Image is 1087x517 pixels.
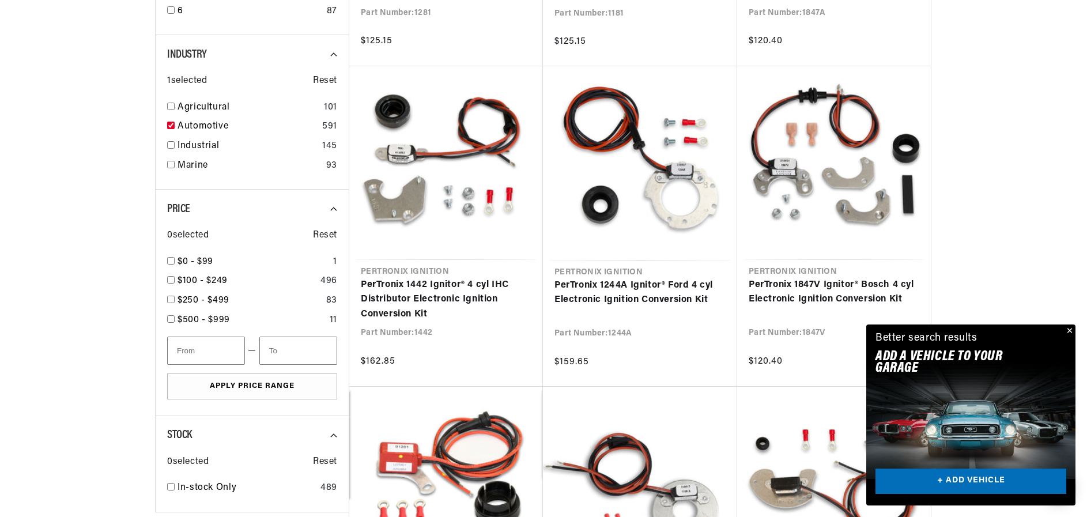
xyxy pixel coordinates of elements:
a: Agricultural [178,100,319,115]
span: Reset [313,455,337,470]
span: — [248,344,256,358]
a: Industrial [178,139,318,154]
a: Automotive [178,119,318,134]
button: Apply Price Range [167,373,337,399]
div: 496 [320,274,337,289]
span: 0 selected [167,228,209,243]
span: Industry [167,49,207,61]
div: 489 [320,481,337,496]
span: Reset [313,74,337,89]
span: 0 selected [167,455,209,470]
span: Stock [167,429,192,441]
span: $100 - $249 [178,276,228,285]
a: Marine [178,159,322,173]
span: Price [167,203,190,215]
a: PerTronix 1442 Ignitor® 4 cyl IHC Distributor Electronic Ignition Conversion Kit [361,278,531,322]
a: 6 [178,4,322,19]
input: From [167,337,245,365]
div: 591 [322,119,337,134]
button: Close [1062,324,1075,338]
div: 101 [324,100,337,115]
div: 145 [322,139,337,154]
a: + ADD VEHICLE [875,469,1066,495]
div: 11 [330,313,337,328]
div: 93 [326,159,337,173]
div: 1 [333,255,337,270]
span: $250 - $499 [178,296,229,305]
input: To [259,337,337,365]
div: 83 [326,293,337,308]
a: PerTronix 1244A Ignitor® Ford 4 cyl Electronic Ignition Conversion Kit [554,278,726,308]
h2: Add A VEHICLE to your garage [875,351,1037,375]
div: 87 [327,4,337,19]
span: 1 selected [167,74,207,89]
span: $0 - $99 [178,257,213,266]
span: $500 - $999 [178,315,230,324]
a: In-stock Only [178,481,316,496]
span: Reset [313,228,337,243]
a: PerTronix 1847V Ignitor® Bosch 4 cyl Electronic Ignition Conversion Kit [749,278,919,307]
div: Better search results [875,330,977,347]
